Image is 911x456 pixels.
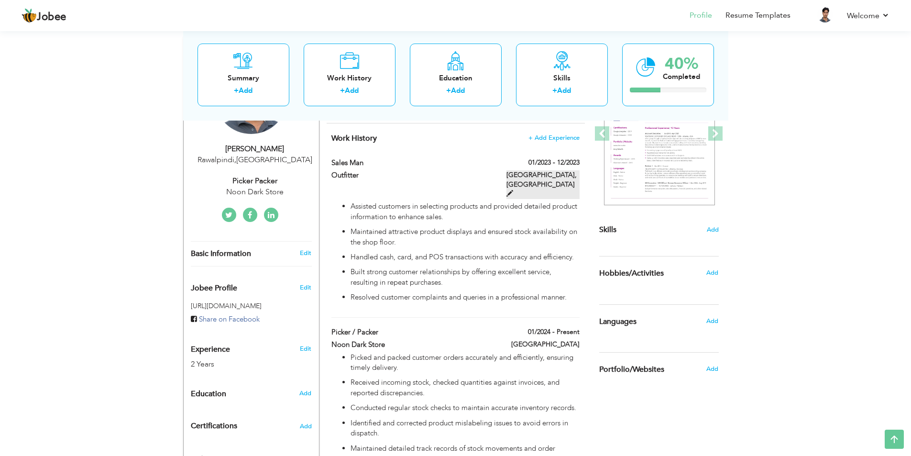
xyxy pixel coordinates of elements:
[331,340,492,350] label: Noon Dark Store
[524,73,600,83] div: Skills
[199,314,260,324] span: Share on Facebook
[22,8,37,23] img: jobee.io
[690,10,712,21] a: Profile
[351,353,579,373] p: Picked and packed customer orders accurately and efficiently, ensuring timely delivery.
[234,86,239,96] label: +
[191,384,312,403] div: Add your educational degree.
[239,86,252,95] a: Add
[351,267,579,288] p: Built strong customer relationships by offering excellent service, resulting in repeat purchases.
[345,86,359,95] a: Add
[191,359,289,370] div: 2 Years
[599,269,664,278] span: Hobbies/Activities
[331,133,579,143] h4: This helps to show the companies you have worked for.
[706,365,718,373] span: Add
[592,256,726,290] div: Share some of your professional and personal interests.
[191,284,237,293] span: Jobee Profile
[191,187,319,198] div: Noon Dark Store
[528,327,580,337] label: 01/2024 - Present
[191,155,319,166] div: Rawalpindi [GEOGRAPHIC_DATA]
[706,268,718,277] span: Add
[311,73,388,83] div: Work History
[331,170,492,180] label: Outfitter
[599,366,664,374] span: Portfolio/Websites
[511,340,580,349] label: [GEOGRAPHIC_DATA]
[528,158,580,167] label: 01/2023 - 12/2023
[663,71,700,81] div: Completed
[22,8,66,23] a: Jobee
[191,421,237,431] span: Certifications
[557,86,571,95] a: Add
[351,418,579,439] p: Identified and corrected product mislabeling issues to avoid errors in dispatch.
[706,317,718,325] span: Add
[331,133,377,144] span: Work History
[37,12,66,22] span: Jobee
[599,224,616,235] span: Skills
[599,318,637,326] span: Languages
[506,170,580,199] label: [GEOGRAPHIC_DATA], [GEOGRAPHIC_DATA]
[205,73,282,83] div: Summary
[331,158,492,168] label: Sales Man
[340,86,345,96] label: +
[592,353,726,386] div: Share your links of online work
[351,227,579,247] p: Maintained attractive product displays and ensured stock availability on the shop floor.
[446,86,451,96] label: +
[351,403,579,413] p: Conducted regular stock checks to maintain accurate inventory records.
[234,155,236,165] span: ,
[707,225,719,234] span: Add
[663,56,700,71] div: 40%
[331,327,492,337] label: Picker / Packer
[191,176,319,187] div: Picker Packer
[300,283,311,292] span: Edit
[191,390,226,399] span: Education
[725,10,790,21] a: Resume Templates
[451,86,465,95] a: Add
[300,423,312,430] span: Add the certifications you’ve earned.
[191,250,251,258] span: Basic Information
[300,345,311,353] a: Edit
[552,86,557,96] label: +
[300,249,311,257] a: Edit
[351,201,579,222] p: Assisted customers in selecting products and provided detailed product information to enhance sales.
[847,10,889,22] a: Welcome
[417,73,494,83] div: Education
[191,345,230,354] span: Experience
[599,304,719,338] div: Show your familiar languages.
[528,134,580,141] span: + Add Experience
[184,274,319,298] div: Enhance your career by creating a custom URL for your Jobee public profile.
[351,252,579,262] p: Handled cash, card, and POS transactions with accuracy and efficiency.
[191,302,312,310] h5: [URL][DOMAIN_NAME]
[191,144,319,155] div: [PERSON_NAME]
[817,7,833,22] img: Profile Img
[299,389,311,398] span: Add
[351,292,579,302] p: Resolved customer complaints and queries in a professional manner.
[351,378,579,398] p: Received incoming stock, checked quantities against invoices, and reported discrepancies.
